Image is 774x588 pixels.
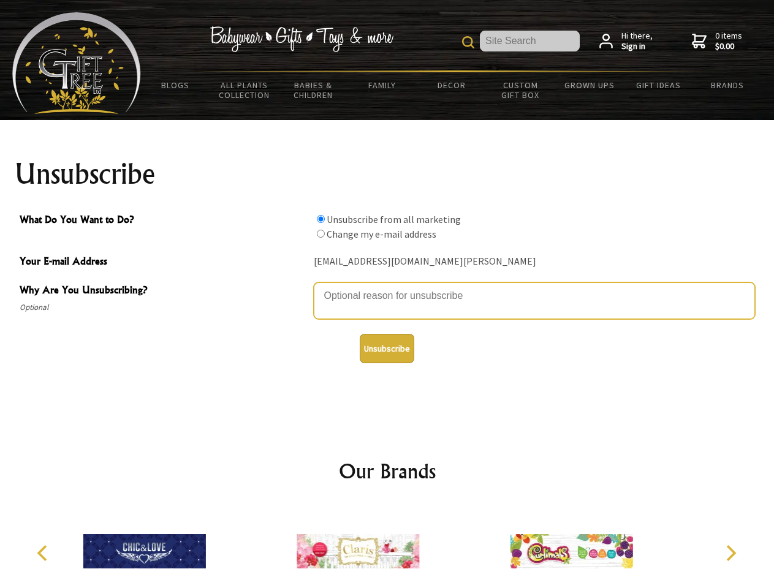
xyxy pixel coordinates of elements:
a: Gift Ideas [624,72,693,98]
div: [EMAIL_ADDRESS][DOMAIN_NAME][PERSON_NAME] [314,252,755,271]
span: What Do You Want to Do? [20,212,308,230]
span: Hi there, [621,31,653,52]
img: Babyware - Gifts - Toys and more... [12,12,141,114]
span: Why Are You Unsubscribing? [20,282,308,300]
img: Babywear - Gifts - Toys & more [210,26,393,52]
label: Change my e-mail address [327,228,436,240]
button: Unsubscribe [360,334,414,363]
strong: $0.00 [715,41,742,52]
a: Custom Gift Box [486,72,555,108]
button: Next [717,540,744,567]
a: Brands [693,72,762,98]
span: 0 items [715,30,742,52]
textarea: Why Are You Unsubscribing? [314,282,755,319]
a: Grown Ups [555,72,624,98]
a: All Plants Collection [210,72,279,108]
h1: Unsubscribe [15,159,760,189]
a: Decor [417,72,486,98]
a: BLOGS [141,72,210,98]
input: What Do You Want to Do? [317,215,325,223]
a: Babies & Children [279,72,348,108]
span: Your E-mail Address [20,254,308,271]
a: Hi there,Sign in [599,31,653,52]
input: Site Search [480,31,580,51]
label: Unsubscribe from all marketing [327,213,461,225]
button: Previous [31,540,58,567]
span: Optional [20,300,308,315]
h2: Our Brands [25,456,750,486]
a: Family [348,72,417,98]
strong: Sign in [621,41,653,52]
img: product search [462,36,474,48]
a: 0 items$0.00 [692,31,742,52]
input: What Do You Want to Do? [317,230,325,238]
